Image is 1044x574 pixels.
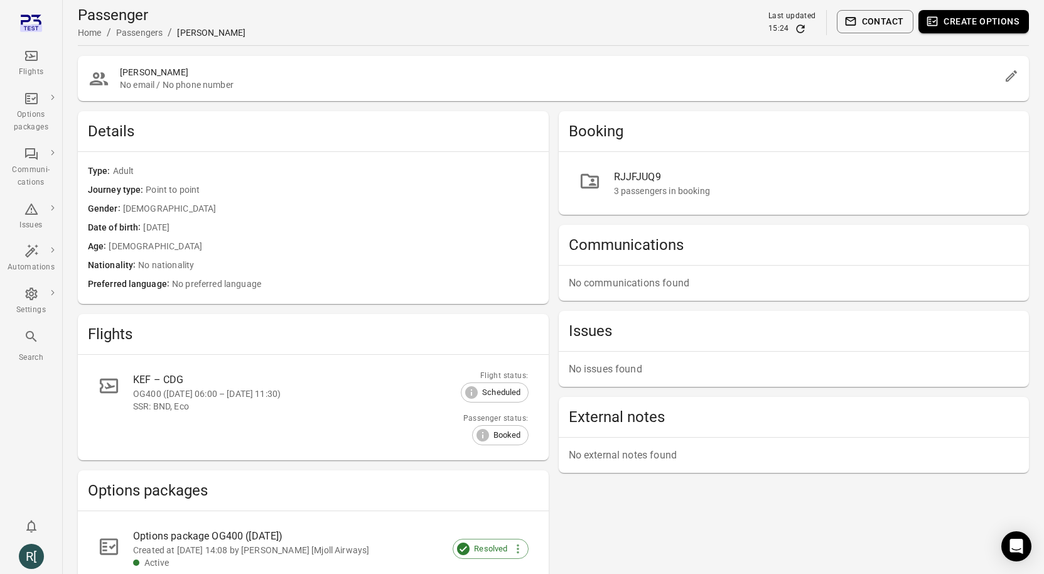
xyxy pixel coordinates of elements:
h2: Issues [569,321,1020,341]
h2: Details [88,121,539,141]
div: Created at [DATE] 14:08 by [PERSON_NAME] [Mjoll Airways] [133,544,509,556]
span: [DATE] [143,221,538,235]
div: [PERSON_NAME] [177,26,245,39]
li: / [107,25,111,40]
h2: External notes [569,407,1020,427]
div: SSR: BND, Eco [133,400,456,413]
div: 15:24 [768,23,789,35]
div: OG400 ([DATE] 06:00 – [DATE] 11:30) [133,387,456,400]
div: Communi-cations [8,164,55,189]
span: [DEMOGRAPHIC_DATA] [123,202,539,216]
div: 3 passengers in booking [614,185,1009,197]
a: Home [78,28,102,38]
div: Active [144,556,509,569]
p: No communications found [569,276,1020,291]
div: Options packages [8,109,55,134]
span: No nationality [138,259,538,273]
a: Automations [3,240,60,278]
button: Contact [837,10,914,33]
a: RJJFJUQ93 passengers in booking [569,162,1020,205]
p: No issues found [569,362,1020,377]
div: Passenger status: [463,413,529,425]
h2: Flights [88,324,539,344]
div: Last updated [768,10,816,23]
span: [DEMOGRAPHIC_DATA] [109,240,538,254]
div: RJJFJUQ9 [614,170,1009,185]
button: Notifications [19,514,44,539]
span: Point to point [146,183,538,197]
div: Options package OG400 ([DATE]) [133,529,509,544]
div: Automations [8,261,55,274]
h2: Communications [569,235,1020,255]
h2: Options packages [88,480,539,501]
div: Settings [8,304,55,317]
div: Flights [8,66,55,79]
div: R[ [19,544,44,569]
div: Open Intercom Messenger [1001,531,1031,561]
span: Age [88,240,109,254]
span: Journey type [88,183,146,197]
span: Adult [113,165,539,178]
span: Type [88,165,113,178]
nav: Breadcrumbs [78,25,245,40]
span: Preferred language [88,278,172,291]
a: KEF – CDGOG400 ([DATE] 06:00 – [DATE] 11:30)SSR: BND, EcoFlight status:ScheduledPassenger status:... [88,365,539,450]
a: Issues [3,198,60,236]
span: No email / No phone number [120,79,999,91]
div: Search [8,352,55,364]
button: Edit [999,63,1024,89]
span: Scheduled [475,386,527,399]
span: Resolved [467,543,514,555]
span: Date of birth [88,221,143,235]
p: No external notes found [569,448,1020,463]
span: Gender [88,202,123,216]
h2: Booking [569,121,1020,141]
div: Issues [8,219,55,232]
button: Rachel [Elsa-test] [14,539,49,574]
h1: Passenger [78,5,245,25]
span: Booked [487,429,528,441]
div: Flight status: [480,370,529,382]
button: Search [3,325,60,367]
span: Nationality [88,259,138,273]
button: Create options [918,10,1029,33]
span: No preferred language [172,278,539,291]
div: KEF – CDG [133,372,456,387]
a: Settings [3,283,60,320]
a: Flights [3,45,60,82]
a: Communi-cations [3,143,60,193]
div: Resolved [453,539,528,559]
button: Refresh data [794,23,807,35]
a: Options packages [3,87,60,138]
h2: [PERSON_NAME] [120,66,999,79]
div: Passengers [116,26,163,39]
li: / [168,25,172,40]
